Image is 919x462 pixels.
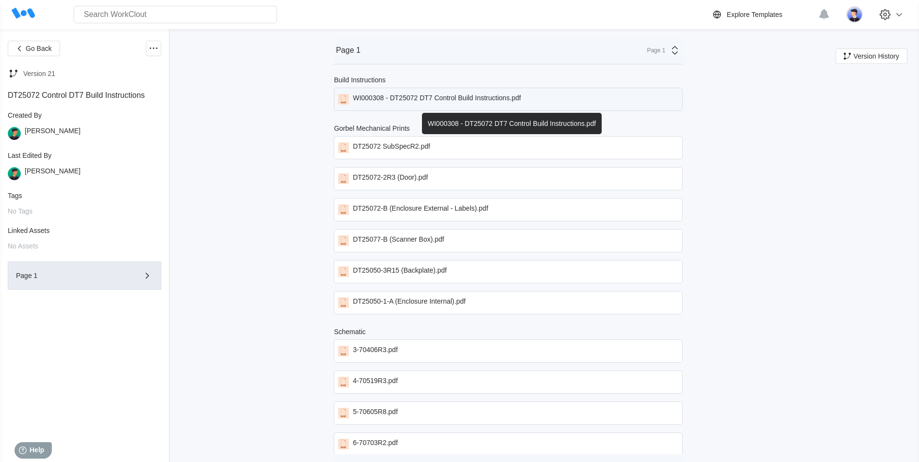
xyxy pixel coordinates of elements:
[422,113,602,134] div: WI000308 - DT25072 DT7 Control Build Instructions.pdf
[8,111,161,119] div: Created By
[8,192,161,200] div: Tags
[25,167,80,180] div: [PERSON_NAME]
[711,9,813,20] a: Explore Templates
[334,328,365,336] div: Schematic
[353,346,398,356] div: 3-70406R3.pdf
[8,91,161,100] div: DT25072 Control DT7 Build Instructions
[8,152,161,159] div: Last Edited By
[334,76,386,84] div: Build Instructions
[854,53,899,60] span: Version History
[353,235,444,246] div: DT25077-B (Scanner Box).pdf
[26,45,52,52] span: Go Back
[836,48,907,64] button: Version History
[74,6,277,23] input: Search WorkClout
[8,262,161,290] button: Page 1
[16,272,125,279] div: Page 1
[641,47,665,54] div: Page 1
[336,46,360,55] div: Page 1
[353,142,430,153] div: DT25072 SubSpecR2.pdf
[353,439,398,449] div: 6-70703R2.pdf
[8,207,161,215] div: No Tags
[8,41,60,56] button: Go Back
[727,11,782,18] div: Explore Templates
[8,242,161,250] div: No Assets
[353,173,428,184] div: DT25072-2R3 (Door).pdf
[8,127,21,140] img: user.png
[353,297,466,308] div: DT25050-1-A (Enclosure Internal).pdf
[846,6,863,23] img: user-5.png
[353,408,398,418] div: 5-70605R8.pdf
[334,124,409,132] div: Gorbel Mechanical Prints
[8,227,161,234] div: Linked Assets
[353,266,447,277] div: DT25050-3R15 (Backplate).pdf
[8,167,21,180] img: user.png
[25,127,80,140] div: [PERSON_NAME]
[353,204,488,215] div: DT25072-B (Enclosure External - Labels).pdf
[353,377,398,387] div: 4-70519R3.pdf
[23,70,55,77] div: Version 21
[353,94,521,105] div: WI000308 - DT25072 DT7 Control Build Instructions.pdf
